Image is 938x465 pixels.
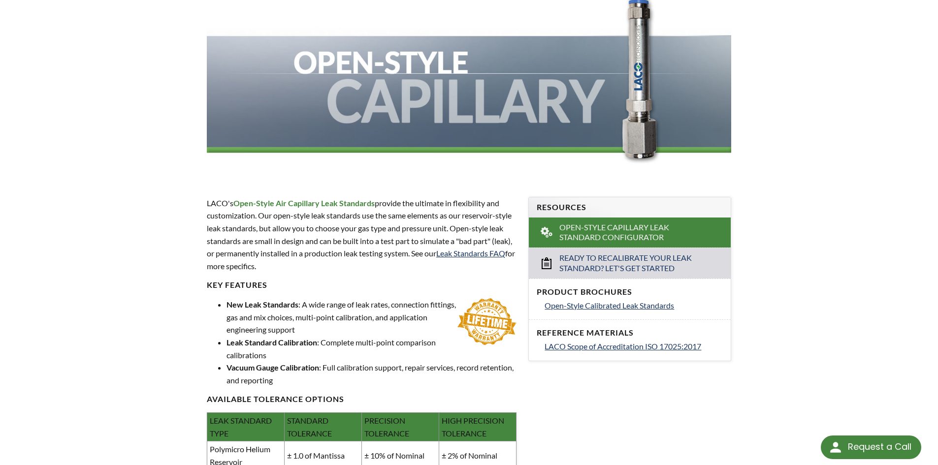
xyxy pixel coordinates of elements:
[529,217,731,248] a: Open-Style Capillary Leak Standard Configurator
[436,248,505,258] a: Leak Standards FAQ
[226,298,517,336] li: : A wide range of leak rates, connection fittings, gas and mix choices, multi-point calibration, ...
[559,222,702,243] span: Open-Style Capillary Leak Standard Configurator
[226,338,317,347] strong: Leak Standard Calibration
[207,394,517,404] h4: available Tolerance options
[457,298,517,345] img: Lifetime-Warranty.png
[226,336,517,361] li: : Complete multi-point comparison calibrations
[537,202,723,213] h4: Resources
[233,198,375,208] strong: Open-Style Air Capillary Leak Standards
[210,416,272,438] span: LEAK STANDARD TYPE
[207,198,233,208] span: LACO's
[848,435,911,458] div: Request a Call
[207,280,517,290] h4: key FEATURES
[537,287,723,297] h4: Product Brochures
[545,301,674,310] span: Open-Style Calibrated Leak Standards
[537,328,723,338] h4: Reference Materials
[226,363,319,372] strong: Vacuum Gauge Calibration
[821,435,921,459] div: Request a Call
[545,341,701,351] span: LACO Scope of Accreditation ISO 17025:2017
[442,416,504,438] span: HIGH PRECISION TOLERANCE
[287,416,332,438] span: STANDARD TOLERANCE
[559,253,702,274] span: Ready to Recalibrate Your Leak Standard? Let's Get Started
[364,416,409,438] span: PRECISION TOLERANCE
[545,299,723,312] a: Open-Style Calibrated Leak Standards
[207,197,517,273] p: provide the ultimate in flexibility and customization. Our open-style leak standards use the same...
[226,300,298,309] strong: New Leak Standards
[545,340,723,353] a: LACO Scope of Accreditation ISO 17025:2017
[226,361,517,386] li: : Full calibration support, repair services, record retention, and reporting
[828,439,843,455] img: round button
[529,248,731,279] a: Ready to Recalibrate Your Leak Standard? Let's Get Started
